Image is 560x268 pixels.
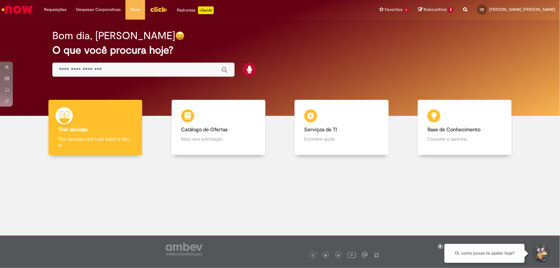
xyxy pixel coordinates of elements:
img: click_logo_yellow_360x200.png [150,4,167,14]
span: 2 [448,7,453,13]
img: logo_footer_facebook.png [312,254,315,257]
p: Consulte e aprenda [427,136,502,142]
span: Rascunhos [424,6,447,13]
span: CS [480,7,484,12]
a: Rascunhos [418,7,453,13]
a: Tirar dúvidas Tirar dúvidas com Lupi Assist e Gen Ai [34,100,157,155]
span: Requisições [44,6,66,13]
h2: Bom dia, [PERSON_NAME] [52,30,175,41]
img: happy-face.png [175,31,185,40]
img: logo_footer_ambev_rotulo_gray.png [166,243,202,255]
p: +GenAi [198,6,214,14]
img: ServiceNow [1,3,34,16]
img: logo_footer_linkedin.png [337,254,340,257]
img: logo_footer_naosei.png [374,252,380,258]
b: Tirar dúvidas [58,126,87,133]
b: Catálogo de Ofertas [181,126,228,133]
img: logo_footer_youtube.png [348,251,356,259]
p: Abra uma solicitação [181,136,256,142]
span: 1 [404,7,409,13]
b: Base de Conhecimento [427,126,480,133]
div: Oi, como posso te ajudar hoje? [444,244,525,263]
b: Serviços de TI [304,126,337,133]
img: logo_footer_workplace.png [362,252,368,258]
span: More [130,6,140,13]
span: [PERSON_NAME] [PERSON_NAME] [489,7,555,12]
span: Favoritos [385,6,403,13]
p: Tirar dúvidas com Lupi Assist e Gen Ai [58,136,133,149]
div: Padroniza [177,6,214,14]
span: Despesas Corporativas [76,6,121,13]
a: Serviços de TI Encontre ajuda [280,100,403,155]
button: Iniciar Conversa de Suporte [531,244,550,263]
a: Base de Conhecimento Consulte e aprenda [403,100,526,155]
a: Catálogo de Ofertas Abra uma solicitação [157,100,280,155]
img: logo_footer_twitter.png [324,254,327,257]
p: Encontre ajuda [304,136,379,142]
h2: O que você procura hoje? [52,45,508,56]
